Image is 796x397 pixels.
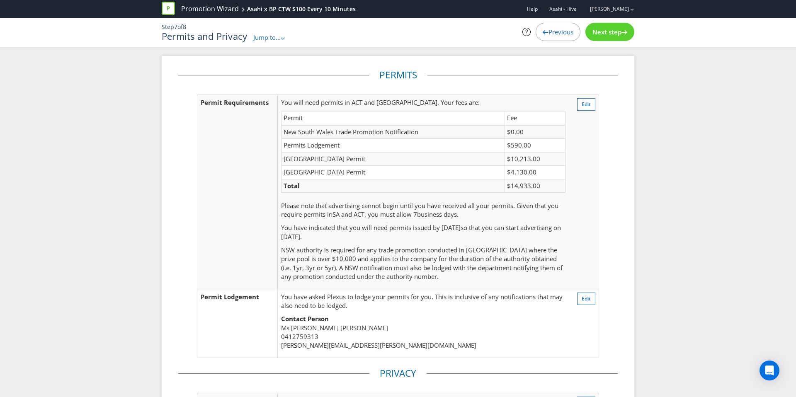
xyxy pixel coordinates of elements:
span: so that you can start advertising on [461,223,561,232]
button: Edit [577,98,595,111]
strong: Total [284,182,300,190]
span: 0412759313 [281,332,318,341]
span: [PERSON_NAME][EMAIL_ADDRESS][PERSON_NAME][DOMAIN_NAME] [281,341,476,349]
span: Asahi - Hive [549,5,577,12]
td: $10,213.00 [505,152,565,165]
td: Fee [505,111,565,125]
a: Help [527,5,538,12]
strong: Contact Person [281,315,329,323]
td: $0.00 [505,125,565,139]
td: $4,130.00 [505,166,565,179]
td: Permit Requirements [197,94,278,289]
span: SA and ACT [332,210,364,218]
span: Jump to... [253,33,281,41]
span: You have indicated that you will need permits issued by [281,223,440,232]
td: Permits Lodgement [281,139,505,152]
span: 8 [183,23,186,31]
span: Previous [548,28,573,36]
td: [GEOGRAPHIC_DATA] Permit [281,166,505,179]
td: Permit [281,111,505,125]
div: Open Intercom Messenger [760,361,779,380]
legend: Permits [369,68,427,82]
span: business day [417,210,454,218]
legend: Privacy [369,367,427,380]
span: . [300,232,302,241]
span: Edit [582,295,591,302]
span: . [457,210,459,218]
span: , you must allow [364,210,412,218]
span: . Your fees are: [437,98,480,107]
td: $14,933.00 [505,179,565,192]
p: NSW authority is required for any trade promotion conducted in [GEOGRAPHIC_DATA] where the prize ... [281,246,565,281]
span: 7 [174,23,177,31]
button: Edit [577,293,595,305]
span: [PERSON_NAME] [340,324,388,332]
a: Promotion Wizard [181,4,239,14]
span: Next step [592,28,621,36]
td: [GEOGRAPHIC_DATA] Permit [281,152,505,165]
td: Permit Lodgement [197,289,278,358]
h1: Permits and Privacy [162,31,247,41]
td: $590.00 [505,139,565,152]
span: You will need [281,98,319,107]
a: [PERSON_NAME] [582,5,629,12]
span: Please note that advertising cannot begin until you have received all your permits. Given that yo... [281,201,558,218]
span: 7 [413,210,417,218]
span: [PERSON_NAME] [291,324,339,332]
span: [DATE] [281,232,300,241]
span: Edit [582,101,591,108]
p: You have asked Plexus to lodge your permits for you. This is inclusive of any notifications that ... [281,293,565,310]
td: New South Wales Trade Promotion Notification [281,125,505,139]
div: Asahi x BP CTW $100 Every 10 Minutes [247,5,356,13]
span: [DATE] [442,223,461,232]
span: of [177,23,183,31]
span: Ms [281,324,289,332]
span: Step [162,23,174,31]
span: permits in ACT and [GEOGRAPHIC_DATA] [321,98,437,107]
span: s [454,210,457,218]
